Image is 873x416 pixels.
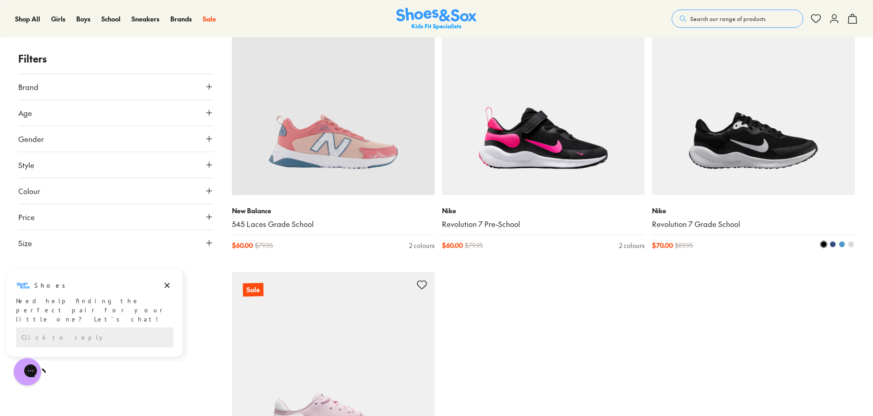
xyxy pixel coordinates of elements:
[18,152,214,178] button: Style
[465,241,483,250] span: $ 79.95
[9,355,46,389] iframe: Gorgias live chat messenger
[18,204,214,230] button: Price
[652,219,855,229] a: Revolution 7 Grade School
[232,206,435,216] p: New Balance
[442,219,645,229] a: Revolution 7 Pre-School
[203,14,216,24] a: Sale
[15,14,40,23] span: Shop All
[7,11,183,56] div: Message from Shoes. Need help finding the perfect pair for your little one? Let’s chat!
[131,14,159,23] span: Sneakers
[170,14,192,24] a: Brands
[76,14,90,23] span: Boys
[34,13,70,22] h3: Shoes
[7,1,183,89] div: Campaign message
[442,206,645,216] p: Nike
[396,8,477,30] a: Shoes & Sox
[652,241,673,250] span: $ 70.00
[16,11,31,25] img: Shoes logo
[409,241,435,250] div: 2 colours
[243,283,263,297] p: Sale
[442,241,463,250] span: $ 60.00
[18,51,214,66] p: Filters
[232,219,435,229] a: 545 Laces Grade School
[18,100,214,126] button: Age
[170,14,192,23] span: Brands
[161,11,174,24] button: Dismiss campaign
[51,14,65,24] a: Girls
[101,14,121,23] span: School
[203,14,216,23] span: Sale
[18,185,40,196] span: Colour
[16,60,174,80] div: Reply to the campaigns
[18,133,44,144] span: Gender
[675,241,693,250] span: $ 89.95
[690,15,766,23] span: Search our range of products
[18,211,35,222] span: Price
[18,178,214,204] button: Colour
[18,81,38,92] span: Brand
[18,230,214,256] button: Size
[652,206,855,216] p: Nike
[672,10,803,28] button: Search our range of products
[51,14,65,23] span: Girls
[255,241,273,250] span: $ 79.95
[18,107,32,118] span: Age
[76,14,90,24] a: Boys
[18,126,214,152] button: Gender
[16,29,174,56] div: Need help finding the perfect pair for your little one? Let’s chat!
[18,74,214,100] button: Brand
[101,14,121,24] a: School
[619,241,645,250] div: 2 colours
[396,8,477,30] img: SNS_Logo_Responsive.svg
[232,241,253,250] span: $ 60.00
[18,237,32,248] span: Size
[18,159,34,170] span: Style
[131,14,159,24] a: Sneakers
[15,14,40,24] a: Shop All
